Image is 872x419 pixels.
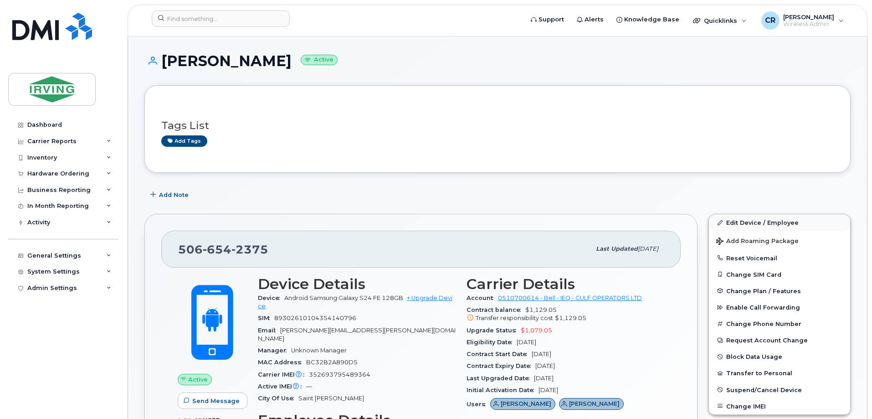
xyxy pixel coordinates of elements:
span: Suspend/Cancel Device [726,386,802,393]
span: [DATE] [638,245,658,252]
button: Block Data Usage [709,348,850,365]
button: Enable Call Forwarding [709,299,850,316]
span: Manager [258,347,291,354]
span: Device [258,295,284,301]
span: 2375 [231,243,268,256]
span: $1,129.05 [467,306,664,323]
h3: Device Details [258,276,456,292]
span: Carrier IMEI [258,371,309,378]
span: Contract Expiry Date [467,362,535,369]
span: $1,129.05 [555,315,586,321]
span: [DATE] [532,351,551,357]
span: Upgrade Status [467,327,521,334]
span: Eligibility Date [467,339,517,346]
span: Send Message [192,397,240,405]
a: [PERSON_NAME] [559,401,624,408]
span: Account [467,295,498,301]
span: — [306,383,312,390]
small: Active [301,55,338,65]
span: Last Upgraded Date [467,375,534,382]
span: Add Roaming Package [716,238,799,246]
button: Suspend/Cancel Device [709,382,850,398]
a: Add tags [161,135,207,147]
span: Email [258,327,280,334]
button: Request Account Change [709,332,850,348]
span: Active IMEI [258,383,306,390]
a: 0510700614 - Bell - IEQ - GULF OPERATORS LTD [498,295,642,301]
span: 506 [178,243,268,256]
span: [PERSON_NAME][EMAIL_ADDRESS][PERSON_NAME][DOMAIN_NAME] [258,327,456,342]
button: Transfer to Personal [709,365,850,381]
button: Send Message [178,393,247,409]
span: 654 [203,243,231,256]
span: Unknown Manager [291,347,347,354]
span: Contract Start Date [467,351,532,357]
span: Enable Call Forwarding [726,304,800,311]
span: 89302610104354140796 [274,315,356,321]
span: City Of Use [258,395,298,402]
span: [DATE] [539,387,558,393]
span: Saint [PERSON_NAME] [298,395,364,402]
span: BC32B2A890D5 [306,359,358,366]
span: Last updated [596,245,638,252]
button: Change SIM Card [709,266,850,283]
span: $1,079.05 [521,327,552,334]
button: Change Phone Number [709,316,850,332]
span: Initial Activation Date [467,387,539,393]
button: Add Roaming Package [709,231,850,250]
a: Edit Device / Employee [709,214,850,231]
span: SIM [258,315,274,321]
span: [DATE] [534,375,554,382]
h1: [PERSON_NAME] [144,53,851,69]
h3: Carrier Details [467,276,664,292]
span: 352693795489364 [309,371,370,378]
span: Transfer responsibility cost [476,315,553,321]
h3: Tags List [161,120,834,131]
span: Add Note [159,191,189,199]
button: Change Plan / Features [709,283,850,299]
span: Contract balance [467,306,525,313]
span: MAC Address [258,359,306,366]
span: Android Samsung Galaxy S24 FE 128GB [284,295,403,301]
span: [PERSON_NAME] [569,399,620,408]
button: Reset Voicemail [709,250,850,266]
button: Change IMEI [709,398,850,414]
span: Change Plan / Features [726,287,801,294]
span: Users [467,401,490,408]
span: Active [188,375,208,384]
span: [DATE] [535,362,555,369]
a: [PERSON_NAME] [490,401,555,408]
button: Add Note [144,186,196,203]
span: [PERSON_NAME] [501,399,551,408]
span: [DATE] [517,339,536,346]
